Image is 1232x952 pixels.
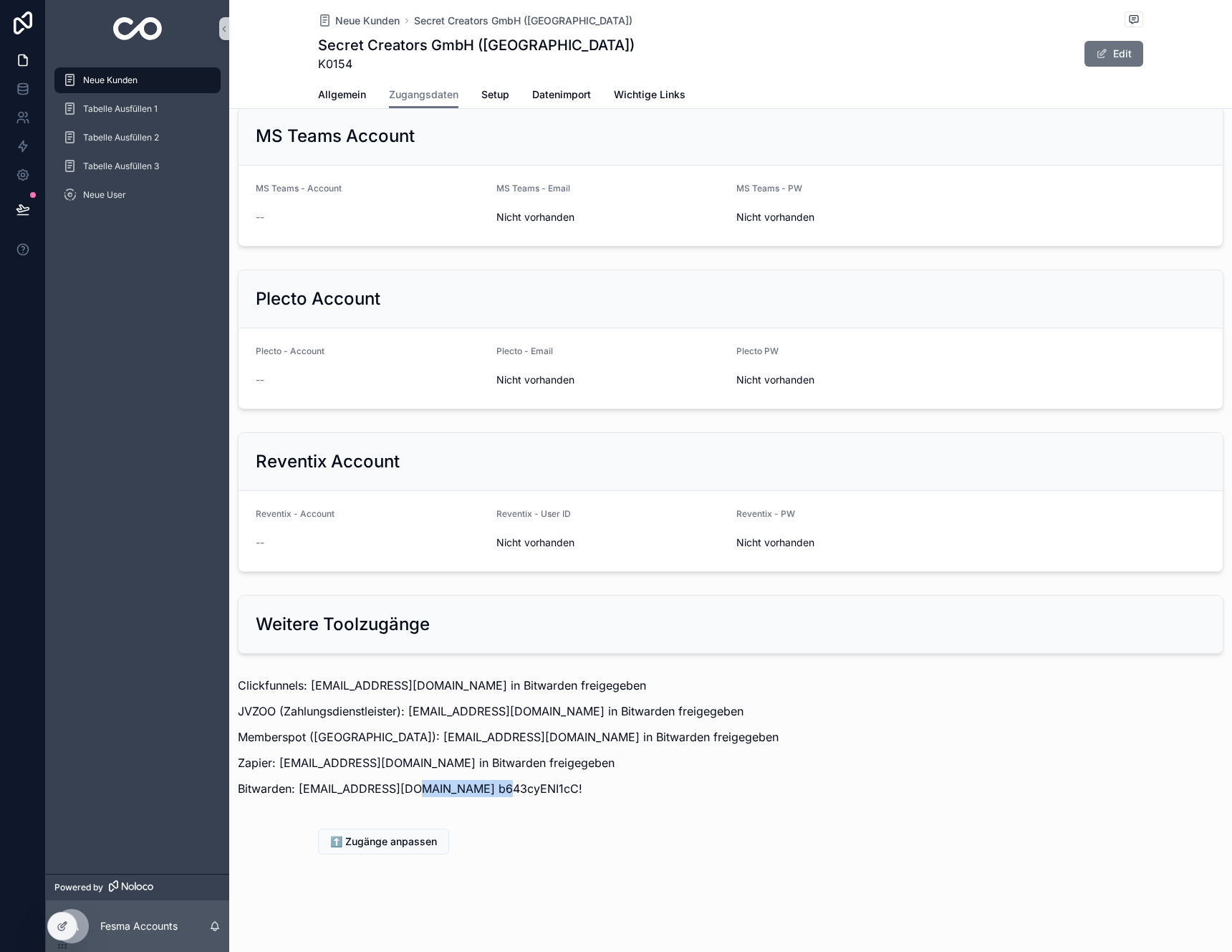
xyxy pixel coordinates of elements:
span: Plecto PW [736,346,779,356]
p: JVZOO (Zahlungsdienstleister): [EMAIL_ADDRESS][DOMAIN_NAME] in Bitwarden freigegeben [238,703,1223,720]
button: ⬆️ Zugänge anpassen [318,829,449,855]
span: Reventix - PW [736,508,795,519]
span: Reventix - User ID [496,508,571,519]
h2: Plecto Account [256,287,380,310]
span: Nicht vorhanden [496,535,726,550]
span: Allgemein [318,87,366,102]
a: Tabelle Ausfüllen 1 [54,96,221,122]
span: Nicht vorhanden [496,210,726,224]
span: Nicht vorhanden [736,535,966,550]
a: Wichtige Links [614,82,685,110]
span: MS Teams - Email [496,183,570,194]
span: Powered by [54,882,103,893]
span: -- [256,373,264,387]
a: Neue User [54,182,221,208]
span: ⬆️ Zugänge anpassen [330,834,437,849]
span: MS Teams - Account [256,183,342,194]
p: Memberspot ([GEOGRAPHIC_DATA]): [EMAIL_ADDRESS][DOMAIN_NAME] in Bitwarden freigegeben [238,728,1223,746]
span: Plecto - Account [256,346,324,356]
span: Tabelle Ausfüllen 2 [83,132,159,143]
a: Zugangsdaten [389,82,458,109]
span: K0154 [318,55,635,72]
a: Tabelle Ausfüllen 2 [54,125,221,151]
button: Edit [1084,41,1143,67]
span: Reventix - Account [256,508,335,519]
a: Powered by [46,874,229,900]
span: Nicht vorhanden [496,373,726,387]
p: Zapier: [EMAIL_ADDRESS][DOMAIN_NAME] in Bitwarden freigegeben [238,754,1223,771]
span: Tabelle Ausfüllen 1 [83,103,158,115]
a: Setup [481,82,509,110]
a: Tabelle Ausfüllen 3 [54,153,221,179]
span: -- [256,535,264,550]
span: MS Teams - PW [736,183,802,194]
span: -- [256,210,264,224]
a: Datenimport [532,82,591,110]
span: Neue User [83,189,126,201]
span: Datenimport [532,87,591,102]
p: Fesma Accounts [100,919,178,933]
img: App logo [113,17,163,40]
h2: Weitere Toolzugänge [256,613,430,636]
h1: Secret Creators GmbH ([GEOGRAPHIC_DATA]) [318,35,635,55]
span: Neue Kunden [335,14,400,28]
span: Zugangsdaten [389,87,458,102]
a: Neue Kunden [318,14,400,28]
h2: Reventix Account [256,450,400,473]
span: Wichtige Links [614,87,685,102]
p: Clickfunnels: [EMAIL_ADDRESS][DOMAIN_NAME] in Bitwarden freigegeben [238,677,1223,694]
span: Nicht vorhanden [736,373,966,387]
span: Setup [481,87,509,102]
span: Nicht vorhanden [736,210,966,224]
div: scrollable content [46,57,229,227]
p: Bitwarden: [EMAIL_ADDRESS][DOMAIN_NAME] b643cyENI1cC! [238,780,1223,797]
a: Neue Kunden [54,67,221,93]
a: Allgemein [318,82,366,110]
h2: MS Teams Account [256,125,415,148]
span: Tabelle Ausfüllen 3 [83,161,159,172]
a: Secret Creators GmbH ([GEOGRAPHIC_DATA]) [414,14,632,28]
span: Neue Kunden [83,75,138,86]
span: Plecto - Email [496,346,553,356]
